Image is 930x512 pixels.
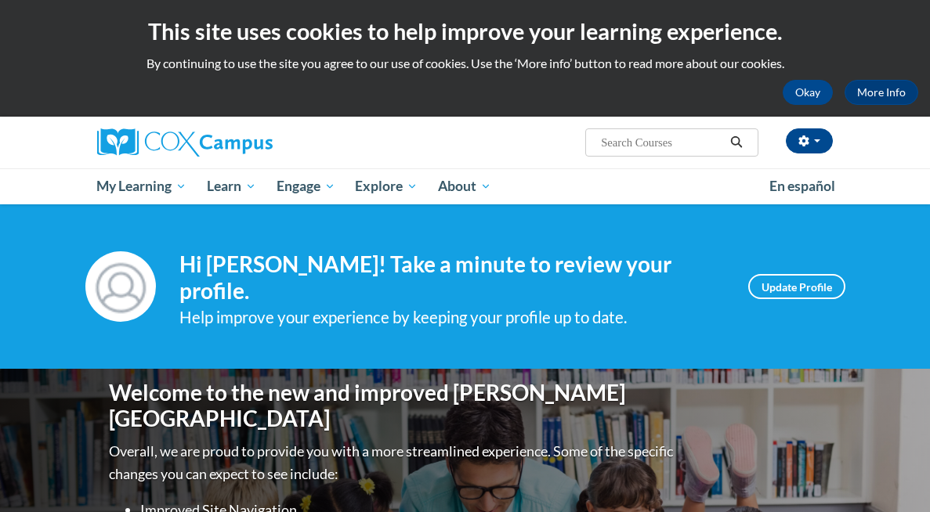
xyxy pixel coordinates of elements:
[12,16,918,47] h2: This site uses cookies to help improve your learning experience.
[759,170,845,203] a: En español
[748,274,845,299] a: Update Profile
[109,380,677,432] h1: Welcome to the new and improved [PERSON_NAME][GEOGRAPHIC_DATA]
[725,133,748,152] button: Search
[277,177,335,196] span: Engage
[355,177,418,196] span: Explore
[97,128,273,157] img: Cox Campus
[783,80,833,105] button: Okay
[85,168,845,204] div: Main menu
[109,440,677,485] p: Overall, we are proud to provide you with a more streamlined experience. Some of the specific cha...
[438,177,491,196] span: About
[85,251,156,322] img: Profile Image
[345,168,428,204] a: Explore
[12,55,918,72] p: By continuing to use the site you agree to our use of cookies. Use the ‘More info’ button to read...
[845,80,918,105] a: More Info
[786,128,833,153] button: Account Settings
[87,168,197,204] a: My Learning
[179,251,725,304] h4: Hi [PERSON_NAME]! Take a minute to review your profile.
[97,128,327,157] a: Cox Campus
[179,305,725,330] div: Help improve your experience by keeping your profile up to date.
[769,178,835,194] span: En español
[266,168,346,204] a: Engage
[197,168,266,204] a: Learn
[207,177,256,196] span: Learn
[599,133,725,152] input: Search Courses
[428,168,501,204] a: About
[96,177,186,196] span: My Learning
